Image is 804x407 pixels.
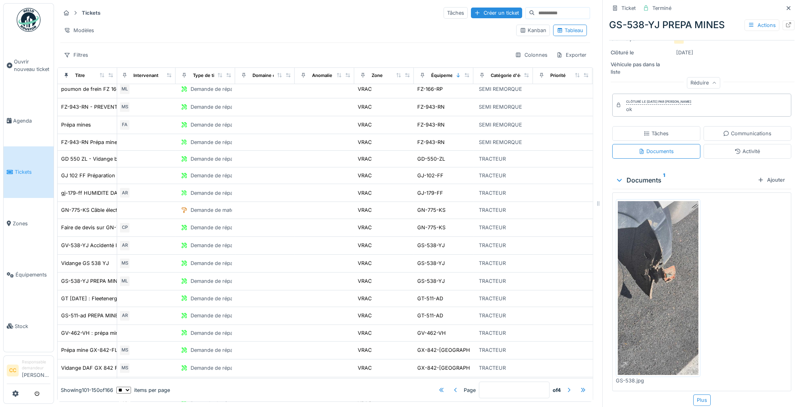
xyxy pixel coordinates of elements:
[479,277,506,285] div: TRACTEUR
[417,329,446,337] div: GV-462-VH
[61,329,124,337] div: GV-462-VH : prépa mines
[193,72,224,79] div: Type de ticket
[618,201,698,375] img: beidc6gvipk9d3hybk8t5savikgh
[652,4,671,12] div: Terminé
[61,85,127,93] div: poumon de frein FZ 166 RP
[191,277,247,285] div: Demande de réparation
[511,49,551,61] div: Colonnes
[557,27,583,34] div: Tableau
[191,155,247,163] div: Demande de réparation
[553,386,561,394] strong: of 4
[191,138,247,146] div: Demande de réparation
[119,258,130,269] div: MS
[479,295,506,302] div: TRACTEUR
[615,175,754,185] div: Documents
[4,36,54,95] a: Ouvrir nouveau ticket
[61,189,168,197] div: gj-179-ff HUMIDITE DANS FILTRE A GASOIL
[61,172,131,179] div: GJ 102 FF Préparation mines
[61,155,126,163] div: GD 550 ZL - Vidange boite
[191,312,247,319] div: Demande de réparation
[191,346,247,354] div: Demande de réparation
[358,189,372,197] div: VRAC
[4,95,54,146] a: Agenda
[358,172,372,179] div: VRAC
[417,259,445,267] div: GS-538-YJ
[479,242,506,249] div: TRACTEUR
[119,84,130,95] div: ML
[479,259,506,267] div: TRACTEUR
[358,329,372,337] div: VRAC
[61,386,113,394] div: Showing 101 - 150 of 166
[358,346,372,354] div: VRAC
[61,277,124,285] div: GS-538-YJ PREPA MINES
[417,312,443,319] div: GT-511-AD
[119,119,130,131] div: FA
[79,9,104,17] strong: Tickets
[116,386,170,394] div: items per page
[119,102,130,113] div: MS
[61,224,177,231] div: Faire de devis sur GN-775-KS suite accrochage
[417,242,445,249] div: GS-538-YJ
[417,103,445,111] div: FZ-943-RN
[754,175,788,185] div: Ajouter
[191,364,247,372] div: Demande de réparation
[417,138,445,146] div: FZ-943-RN
[609,18,794,32] div: GS-538-YJ PREPA MINES
[479,312,506,319] div: TRACTEUR
[119,276,130,287] div: ML
[75,72,85,79] div: Titre
[15,168,50,176] span: Tickets
[191,172,247,179] div: Demande de réparation
[61,259,109,267] div: Vidange GS 538 YJ
[479,155,506,163] div: TRACTEUR
[15,271,50,278] span: Équipements
[431,72,457,79] div: Équipement
[358,295,372,302] div: VRAC
[491,72,544,79] div: Catégorie d'équipement
[61,295,124,302] div: GT [DATE] : Fleetenergies
[417,121,445,129] div: FZ-943-RN
[358,206,372,214] div: VRAC
[693,394,711,406] div: Plus
[61,121,91,129] div: Prépa mines
[443,7,468,19] div: Tâches
[417,189,443,197] div: GJ-179-FF
[191,189,247,197] div: Demande de réparation
[60,49,92,61] div: Filtres
[417,155,445,163] div: GD-550-ZL
[358,364,372,372] div: VRAC
[15,323,50,330] span: Stock
[676,49,693,56] div: [DATE]
[479,85,522,93] div: SEMI REMORQUE
[626,99,691,105] div: Clôturé le [DATE] par [PERSON_NAME]
[22,359,50,371] div: Responsable demandeur
[479,189,506,197] div: TRACTEUR
[479,364,506,372] div: TRACTEUR
[191,329,247,337] div: Demande de réparation
[464,386,476,394] div: Page
[621,4,636,12] div: Ticket
[119,310,130,321] div: AR
[191,259,247,267] div: Demande de réparation
[119,187,130,198] div: AR
[358,259,372,267] div: VRAC
[611,61,670,76] div: Véhicule pas dans la liste
[479,138,522,146] div: SEMI REMORQUE
[479,172,506,179] div: TRACTEUR
[479,121,522,129] div: SEMI REMORQUE
[191,224,247,231] div: Demande de réparation
[312,72,332,79] div: Anomalie
[4,300,54,351] a: Stock
[479,329,506,337] div: TRACTEUR
[638,148,674,155] div: Documents
[60,25,98,36] div: Modèles
[191,121,247,129] div: Demande de réparation
[723,130,771,137] div: Communications
[13,220,50,227] span: Zones
[61,242,171,249] div: GV-538-YJ Accidenté le 19/06 fiche n°42886
[61,138,117,146] div: FZ-943-RN Prépa mine
[553,49,590,61] div: Exporter
[687,77,720,89] div: Réduire
[417,277,445,285] div: GS-538-YJ
[358,138,372,146] div: VRAC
